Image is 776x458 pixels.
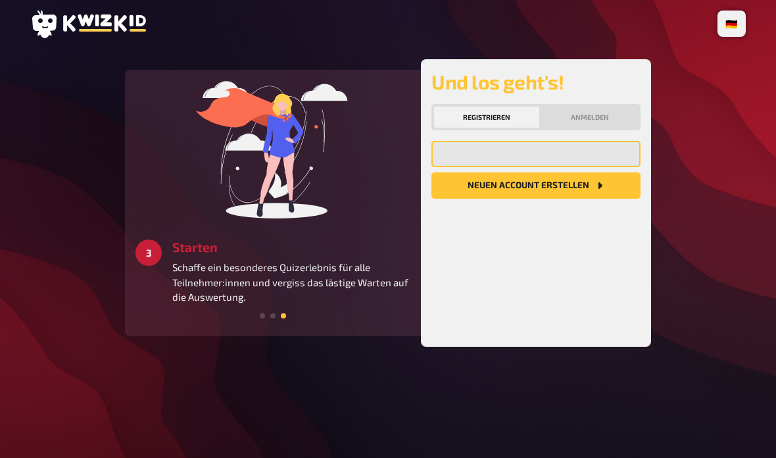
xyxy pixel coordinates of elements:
div: 3 [135,240,162,266]
img: start [174,80,372,218]
button: Neuen Account Erstellen [431,172,641,199]
h2: Und los geht's! [431,70,641,93]
li: 🇩🇪 [720,13,743,34]
h3: Starten [172,240,410,255]
button: Registrieren [434,107,539,128]
button: Anmelden [542,107,638,128]
input: Meine Emailadresse [431,141,641,167]
p: Schaffe ein besonderes Quizerlebnis für alle Teilnehmer:innen und vergiss das lästige Warten auf ... [172,260,410,305]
